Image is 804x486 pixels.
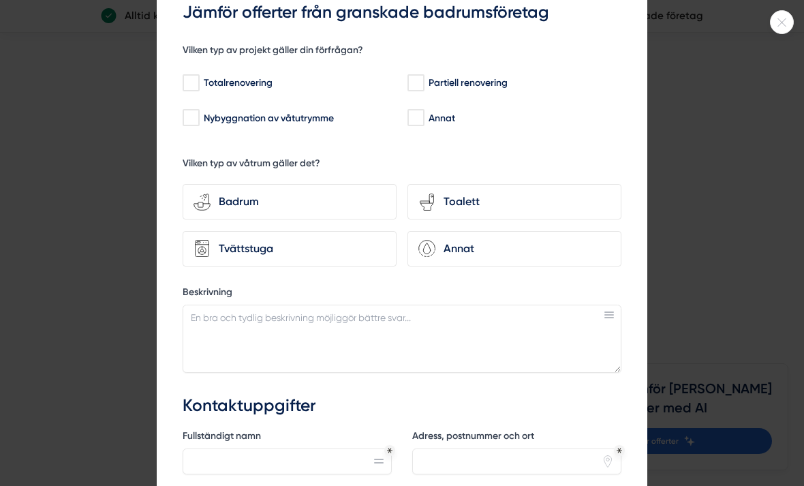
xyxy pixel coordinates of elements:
label: Fullständigt namn [183,429,392,446]
div: Obligatoriskt [387,448,392,453]
h3: Kontaktuppgifter [183,394,621,418]
label: Adress, postnummer och ort [412,429,621,446]
h5: Vilken typ av projekt gäller din förfrågan? [183,44,363,61]
input: Annat [407,111,423,125]
div: Obligatoriskt [617,448,622,453]
input: Nybyggnation av våtutrymme [183,111,198,125]
label: Beskrivning [183,286,621,303]
input: Partiell renovering [407,76,423,90]
input: Totalrenovering [183,76,198,90]
h3: Jämför offerter från granskade badrumsföretag [183,1,621,25]
h5: Vilken typ av våtrum gäller det? [183,157,320,174]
